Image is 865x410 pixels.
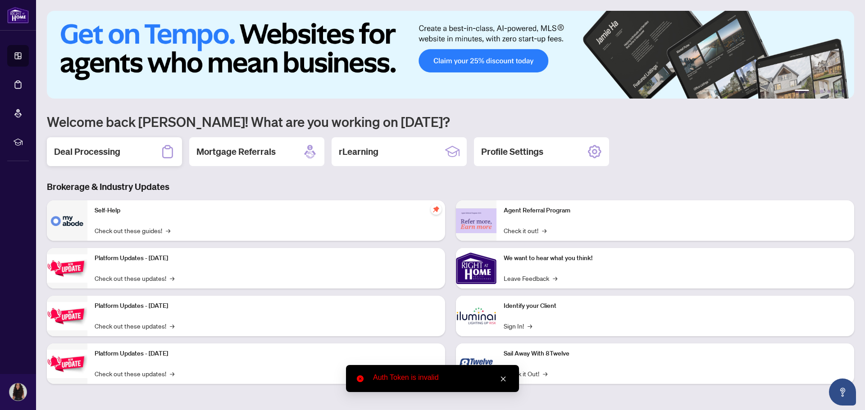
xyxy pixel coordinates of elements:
span: → [166,225,170,235]
span: → [170,321,174,331]
span: → [553,273,557,283]
p: Platform Updates - [DATE] [95,253,438,263]
a: Check it Out!→ [504,369,547,378]
p: Self-Help [95,206,438,216]
button: Open asap [829,378,856,405]
h2: Profile Settings [481,145,543,158]
img: Self-Help [47,200,87,241]
button: 4 [827,90,831,93]
a: Check out these updates!→ [95,369,174,378]
a: Check out these updates!→ [95,273,174,283]
div: Auth Token is invalid [373,372,508,383]
p: Identify your Client [504,301,847,311]
img: Profile Icon [9,383,27,401]
img: Platform Updates - June 23, 2025 [47,350,87,378]
h3: Brokerage & Industry Updates [47,180,854,193]
button: 1 [795,90,809,93]
span: close-circle [357,375,364,382]
a: Sign In!→ [504,321,532,331]
span: pushpin [431,204,442,215]
button: 3 [820,90,824,93]
img: Platform Updates - July 21, 2025 [47,254,87,283]
img: logo [7,7,29,23]
p: We want to hear what you think! [504,253,847,263]
button: 5 [834,90,838,93]
span: → [170,369,174,378]
p: Agent Referral Program [504,206,847,216]
a: Check out these updates!→ [95,321,174,331]
h2: rLearning [339,145,378,158]
span: → [543,369,547,378]
a: Close [498,374,508,384]
span: → [528,321,532,331]
img: Identify your Client [456,296,496,336]
a: Check it out!→ [504,225,546,235]
h2: Mortgage Referrals [196,145,276,158]
h2: Deal Processing [54,145,120,158]
button: 6 [842,90,845,93]
img: Sail Away With 8Twelve [456,343,496,384]
span: close [500,376,506,382]
img: Slide 0 [47,11,854,99]
img: Agent Referral Program [456,208,496,233]
p: Sail Away With 8Twelve [504,349,847,359]
button: 2 [813,90,816,93]
span: → [542,225,546,235]
a: Check out these guides!→ [95,225,170,235]
img: We want to hear what you think! [456,248,496,288]
img: Platform Updates - July 8, 2025 [47,302,87,330]
a: Leave Feedback→ [504,273,557,283]
p: Platform Updates - [DATE] [95,349,438,359]
h1: Welcome back [PERSON_NAME]! What are you working on [DATE]? [47,113,854,130]
span: → [170,273,174,283]
p: Platform Updates - [DATE] [95,301,438,311]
